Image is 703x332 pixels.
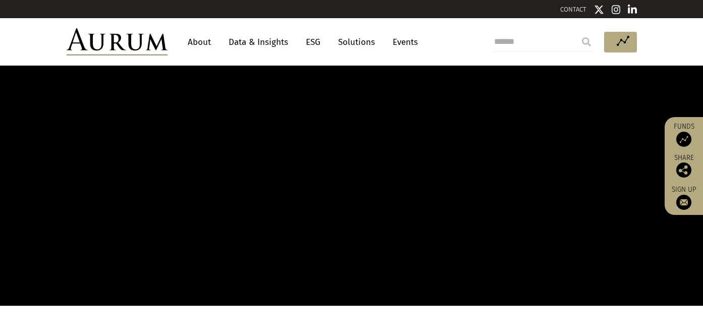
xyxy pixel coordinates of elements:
img: Sign up to our newsletter [676,195,691,210]
img: Linkedin icon [628,5,637,15]
img: Access Funds [676,132,691,147]
a: Funds [670,122,698,147]
a: ESG [301,33,326,51]
a: Data & Insights [224,33,293,51]
a: Solutions [333,33,380,51]
input: Submit [576,32,597,52]
img: Share this post [676,162,691,178]
img: Twitter icon [594,5,604,15]
div: Share [670,154,698,178]
img: Aurum [67,28,168,56]
a: CONTACT [560,6,586,13]
img: Instagram icon [612,5,621,15]
a: Events [388,33,418,51]
a: About [183,33,216,51]
a: Sign up [670,185,698,210]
